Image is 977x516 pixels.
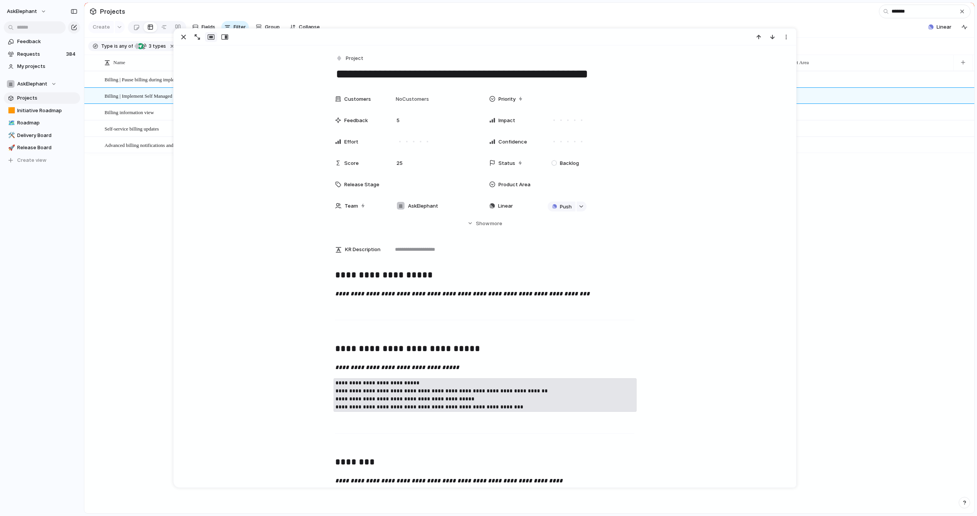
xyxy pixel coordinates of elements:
a: 🗺️Roadmap [4,117,80,129]
span: AskElephant [408,202,438,210]
span: Roadmap [17,119,77,127]
button: 🟧 [7,107,15,114]
button: Filter [221,21,249,33]
button: Group [252,21,284,33]
span: 25 [393,155,406,167]
span: Billing | Pause billing during implementation [105,75,194,84]
div: 🚀 [8,144,13,152]
span: AskElephant [7,8,37,15]
a: Projects [4,92,80,104]
button: 3 types [134,42,168,50]
button: AskElephant [4,78,80,90]
span: My projects [17,63,77,70]
span: Requests [17,50,64,58]
button: Fields [189,21,218,33]
a: My projects [4,61,80,72]
span: Billing information view [105,108,154,116]
a: 🟧Initiative Roadmap [4,105,80,116]
span: Filter [234,23,246,31]
span: 384 [66,50,77,58]
button: Push [548,202,576,211]
span: Linear [498,202,513,210]
span: more [490,220,502,227]
span: Confidence [498,138,527,146]
span: Feedback [17,38,77,45]
span: Push [560,203,572,211]
a: 🛠️Delivery Board [4,130,80,141]
span: types [147,43,166,50]
span: Product Area [498,181,530,189]
button: 🗺️ [7,119,15,127]
span: Linear [937,23,951,31]
span: Backlog [560,160,579,167]
span: Priority [498,95,516,103]
span: Effort [344,138,358,146]
a: Feedback [4,36,80,47]
button: Collapse [287,21,323,33]
span: Team [345,202,358,210]
span: Status [498,160,515,167]
span: Type [101,43,113,50]
span: Projects [98,5,127,18]
span: Fields [202,23,215,31]
span: Create view [17,156,47,164]
a: Requests384 [4,48,80,60]
span: Initiative Roadmap [17,107,77,114]
span: Advanced billing notifications and opt-in auto-renewal [105,140,214,149]
span: is [114,43,118,50]
span: Score [344,160,359,167]
span: Name [113,59,125,66]
span: Customers [344,95,371,103]
span: Delivery Board [17,132,77,139]
button: Showmore [335,216,634,230]
span: Feedback [344,117,368,124]
span: Projects [17,94,77,102]
span: Release Board [17,144,77,152]
span: Show [476,220,490,227]
button: Create view [4,155,80,166]
span: any of [118,43,133,50]
span: Release Stage [344,181,379,189]
span: AskElephant [17,80,47,88]
span: Collapse [299,23,320,31]
a: 🚀Release Board [4,142,80,153]
button: 🚀 [7,144,15,152]
button: AskElephant [3,5,50,18]
span: Project [346,55,363,62]
div: 🛠️ [8,131,13,140]
span: No Customers [393,95,429,103]
span: Group [265,23,280,31]
span: Billing | Implement Self Managed Billing Experience [105,91,211,100]
span: Self-service billing updates [105,124,159,133]
div: 🗺️ [8,119,13,127]
span: KR Description [345,246,380,253]
button: isany of [113,42,134,50]
span: Impact [498,117,515,124]
button: 🛠️ [7,132,15,139]
div: 🟧 [8,106,13,115]
span: 3 [147,43,153,49]
button: Linear [925,21,954,33]
span: 5 [393,117,403,124]
button: Project [334,53,366,64]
